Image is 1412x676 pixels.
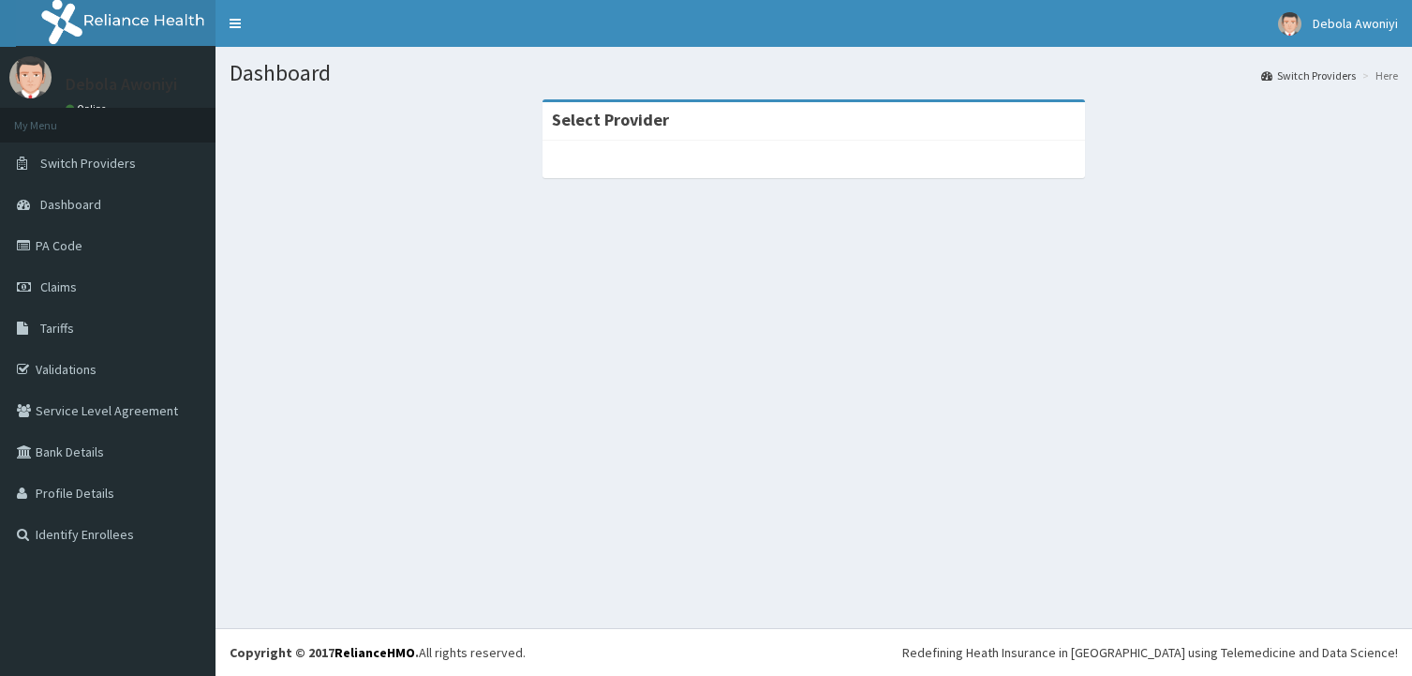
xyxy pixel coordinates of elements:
[902,643,1398,662] div: Redefining Heath Insurance in [GEOGRAPHIC_DATA] using Telemedicine and Data Science!
[552,109,669,130] strong: Select Provider
[9,56,52,98] img: User Image
[1261,68,1356,83] a: Switch Providers
[216,628,1412,676] footer: All rights reserved.
[1278,12,1301,36] img: User Image
[66,102,111,115] a: Online
[40,196,101,213] span: Dashboard
[40,278,77,295] span: Claims
[1313,15,1398,32] span: Debola Awoniyi
[40,320,74,337] span: Tariffs
[334,644,415,661] a: RelianceHMO
[66,76,177,93] p: Debola Awoniyi
[230,61,1398,85] h1: Dashboard
[230,644,419,661] strong: Copyright © 2017 .
[1358,68,1398,83] li: Here
[40,155,136,172] span: Switch Providers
